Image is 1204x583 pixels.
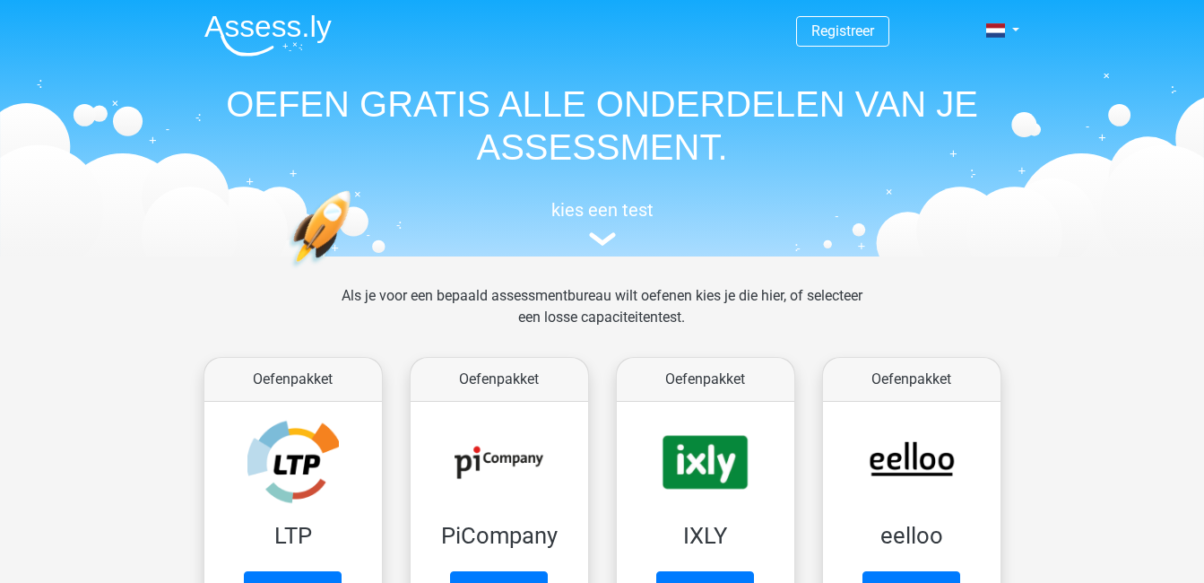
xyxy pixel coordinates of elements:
img: oefenen [289,190,420,352]
a: Registreer [811,22,874,39]
h1: OEFEN GRATIS ALLE ONDERDELEN VAN JE ASSESSMENT. [190,83,1015,169]
a: kies een test [190,199,1015,247]
h5: kies een test [190,199,1015,221]
img: assessment [589,232,616,246]
div: Als je voor een bepaald assessmentbureau wilt oefenen kies je die hier, of selecteer een losse ca... [327,285,877,350]
img: Assessly [204,14,332,57]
